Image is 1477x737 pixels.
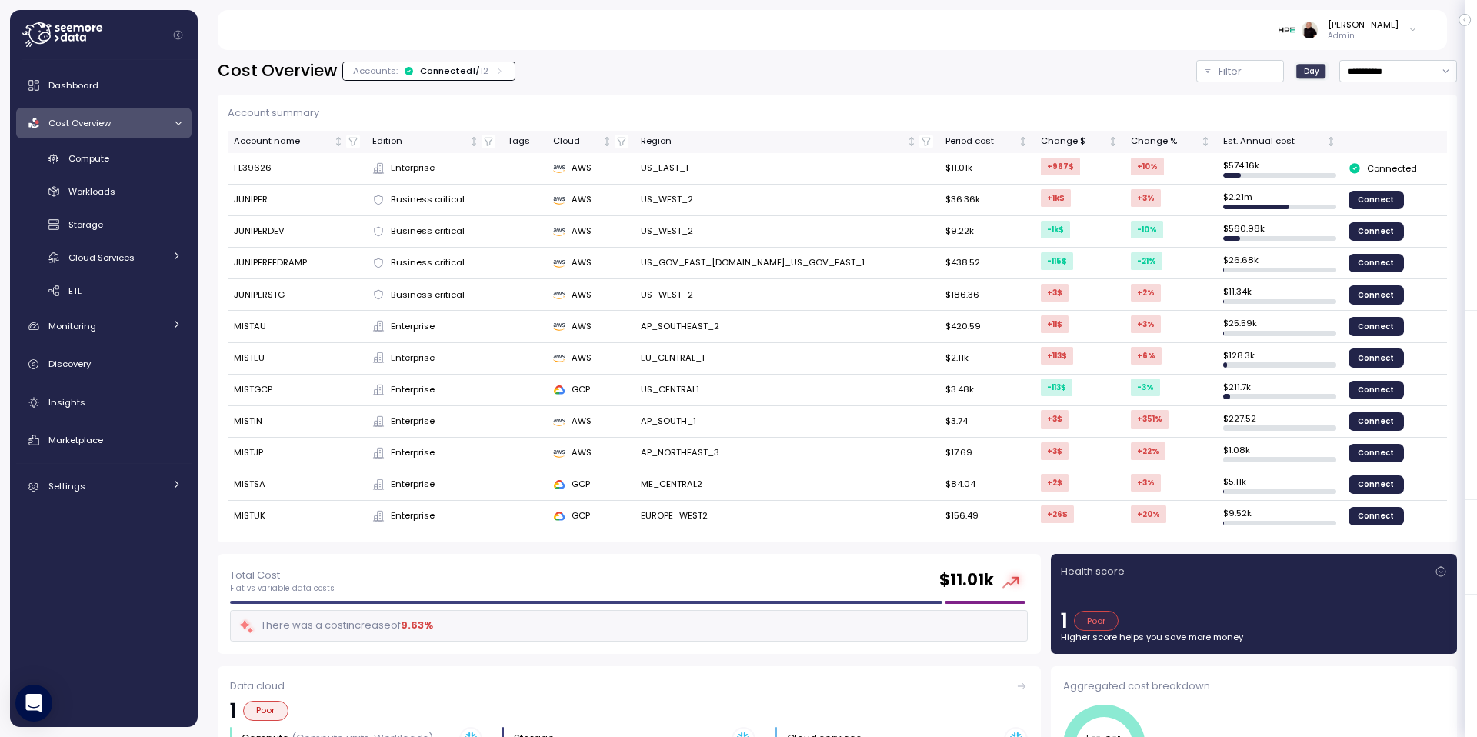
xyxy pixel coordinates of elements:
div: Est. Annual cost [1223,135,1322,148]
td: AP_SOUTH_1 [635,406,939,438]
span: Enterprise [391,352,435,365]
td: MISTIN [228,406,366,438]
img: ALV-UjU_4kI8NDiETqseZinE9t1O7JquqCS9vRbAeCxQ9RdgfvwjZs4m4brzde_yB5D6ORMeuM22jT3gHMhGorg2d-Uk1aIOe... [1302,22,1318,38]
span: Dashboard [48,79,98,92]
div: Not sorted [1200,136,1211,147]
td: $ 11.34k [1217,279,1342,311]
td: $ 26.68k [1217,248,1342,279]
a: Workloads [16,179,192,205]
div: Account name [234,135,331,148]
div: AWS [553,446,628,460]
div: +3 % [1131,315,1161,333]
td: MISTAU [228,311,366,342]
td: $156.49 [939,501,1035,532]
a: Insights [16,387,192,418]
td: MISTUK [228,501,366,532]
div: -1k $ [1041,221,1070,238]
td: $ 128.3k [1217,343,1342,375]
div: Aggregated cost breakdown [1063,679,1445,694]
div: Poor [243,701,288,721]
td: $ 227.52 [1217,406,1342,438]
div: -3 % [1131,379,1160,396]
td: US_EAST_1 [635,153,939,185]
div: +3 $ [1041,284,1069,302]
td: MISTGCP [228,375,366,406]
p: Total Cost [230,568,335,583]
div: AWS [553,352,628,365]
span: Marketplace [48,434,103,446]
td: US_WEST_2 [635,279,939,311]
td: $420.59 [939,311,1035,342]
th: CloudNot sorted [546,131,634,153]
th: RegionNot sorted [635,131,939,153]
div: +1k $ [1041,189,1071,207]
td: $11.01k [939,153,1035,185]
div: AWS [553,162,628,175]
a: Connect [1349,444,1404,462]
p: Filter [1219,64,1242,79]
a: Connect [1349,348,1404,367]
span: Enterprise [391,320,435,334]
td: $36.36k [939,185,1035,216]
div: Change % [1131,135,1198,148]
td: $ 9.52k [1217,501,1342,532]
td: EU_CENTRAL_1 [635,343,939,375]
div: Tags [508,135,540,148]
div: +11 $ [1041,315,1069,333]
div: 9.63 % [401,618,433,633]
th: EditionNot sorted [366,131,502,153]
th: Change %Not sorted [1125,131,1217,153]
div: +26 $ [1041,505,1074,523]
span: ETL [68,285,82,297]
div: +2 % [1131,284,1161,302]
span: Business critical [391,288,465,302]
span: Connect [1358,192,1394,208]
a: Connect [1349,412,1404,431]
div: Not sorted [906,136,917,147]
p: Health score [1061,564,1125,579]
div: Not sorted [468,136,479,147]
div: +3 % [1131,189,1161,207]
p: Higher score helps you save more money [1061,631,1447,643]
span: Enterprise [391,478,435,492]
div: Not sorted [333,136,344,147]
td: $ 574.16k [1217,153,1342,185]
div: Not sorted [1018,136,1029,147]
div: Connected 1 / [420,65,488,77]
span: Connect [1358,286,1394,303]
a: Connect [1349,317,1404,335]
span: Connect [1358,223,1394,240]
span: Business critical [391,256,465,270]
div: +113 $ [1041,347,1073,365]
div: AWS [553,256,628,270]
td: US_WEST_2 [635,216,939,248]
div: Poor [1074,611,1119,631]
div: GCP [553,478,628,492]
span: Connect [1358,413,1394,430]
div: Accounts:Connected1/12 [343,62,515,80]
td: ME_CENTRAL2 [635,469,939,501]
td: $ 2.21m [1217,185,1342,216]
td: MISTEU [228,343,366,375]
div: +2 $ [1041,474,1069,492]
div: GCP [553,509,628,523]
div: -115 $ [1041,252,1073,270]
a: Connect [1349,254,1404,272]
td: MISTJP [228,438,366,469]
div: +22 % [1131,442,1165,460]
span: Cloud Services [68,252,135,264]
td: $ 25.59k [1217,311,1342,342]
span: Connect [1358,508,1394,525]
div: +10 % [1131,158,1164,175]
td: MISTSA [228,469,366,501]
a: Connect [1349,507,1404,525]
div: GCP [553,383,628,397]
td: JUNIPER [228,185,366,216]
a: Compute [16,146,192,172]
div: Data cloud [230,679,1028,694]
td: JUNIPERFEDRAMP [228,248,366,279]
span: Enterprise [391,383,435,397]
td: $ 560.98k [1217,216,1342,248]
div: Change $ [1041,135,1105,148]
button: Collapse navigation [168,29,188,41]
